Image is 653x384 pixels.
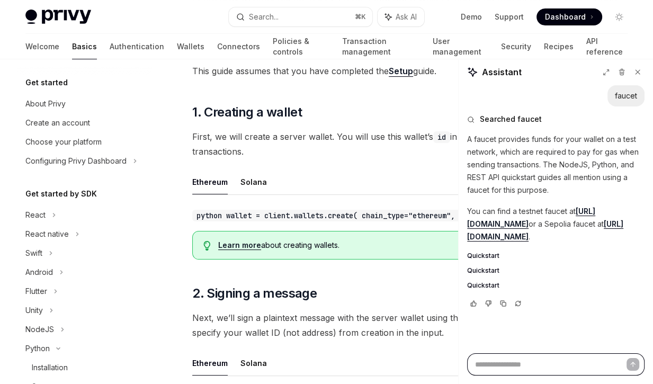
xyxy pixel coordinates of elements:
img: light logo [25,10,91,24]
div: Create an account [25,117,90,129]
div: NodeJS [25,323,54,336]
span: First, we will create a server wallet. You will use this wallet’s in future calls to sign message... [192,129,634,159]
span: ⌘ K [355,13,366,21]
div: Flutter [25,285,47,298]
a: Security [501,34,531,59]
button: Ethereum [192,169,228,194]
a: Policies & controls [273,34,329,59]
h5: Get started [25,76,68,89]
div: React [25,209,46,221]
div: Android [25,266,53,279]
a: [URL][DOMAIN_NAME] [467,207,595,229]
span: Quickstart [467,281,499,290]
h5: Get started by SDK [25,187,97,200]
div: faucet [615,91,637,101]
div: Search... [249,11,279,23]
span: Assistant [482,66,522,78]
button: Ask AI [378,7,424,26]
span: 1. Creating a wallet [192,104,302,121]
div: about creating wallets. [218,240,623,251]
div: Swift [25,247,42,260]
a: Welcome [25,34,59,59]
a: Quickstart [467,281,645,290]
code: id [433,131,450,143]
a: Dashboard [536,8,602,25]
p: You can find a testnet faucet at or a Sepolia faucet at . [467,205,645,243]
a: About Privy [17,94,153,113]
span: 2. Signing a message [192,285,317,302]
span: Quickstart [467,266,499,275]
span: Next, we’ll sign a plaintext message with the server wallet using the method. Make sure to specif... [192,310,634,340]
button: Ethereum [192,351,228,376]
button: Searched faucet [467,114,645,124]
a: Installation [17,358,153,377]
a: Quickstart [467,252,645,260]
button: Send message [627,358,639,371]
a: API reference [586,34,628,59]
a: Create an account [17,113,153,132]
span: This guide assumes that you have completed the guide. [192,64,634,78]
button: Search...⌘K [229,7,372,26]
a: Basics [72,34,97,59]
a: Quickstart [467,266,645,275]
div: Python [25,342,50,355]
a: User management [433,34,488,59]
a: Recipes [544,34,574,59]
div: Unity [25,304,43,317]
a: Choose your platform [17,132,153,151]
a: Transaction management [342,34,421,59]
a: Setup [389,66,413,77]
code: python wallet = client.wallets.create( chain_type="ethereum", ) [192,210,468,221]
button: Toggle dark mode [611,8,628,25]
p: A faucet provides funds for your wallet on a test network, which are required to pay for gas when... [467,133,645,197]
span: Searched faucet [480,114,542,124]
div: Configuring Privy Dashboard [25,155,127,167]
a: Connectors [217,34,260,59]
div: Choose your platform [25,136,102,148]
a: Demo [461,12,482,22]
a: Learn more [218,240,261,250]
a: [URL][DOMAIN_NAME] [467,219,623,242]
div: React native [25,228,69,240]
button: Solana [240,169,267,194]
a: Authentication [110,34,164,59]
div: About Privy [25,97,66,110]
span: Ask AI [396,12,417,22]
span: Dashboard [545,12,586,22]
a: Support [495,12,524,22]
a: Wallets [177,34,204,59]
svg: Tip [203,241,211,251]
span: Quickstart [467,252,499,260]
button: Solana [240,351,267,376]
div: Installation [32,361,68,374]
